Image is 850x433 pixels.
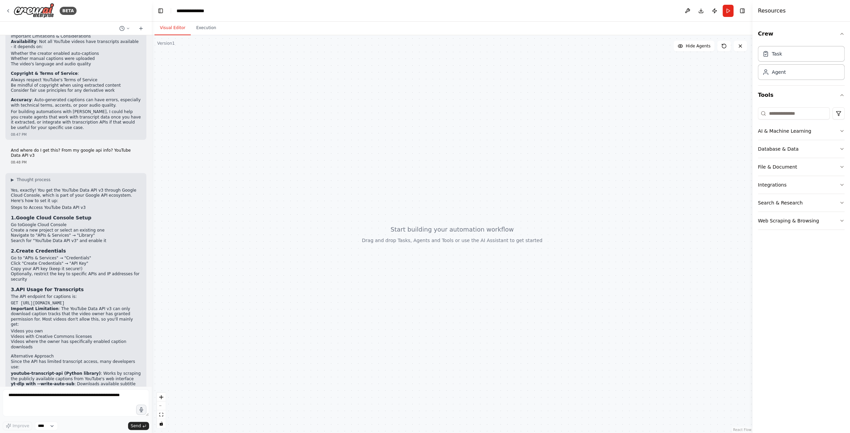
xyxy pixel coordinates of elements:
[3,421,32,430] button: Improve
[157,402,166,410] button: zoom out
[11,371,141,382] li: : Works by scraping the publicly available captions from YouTube's web interface
[157,419,166,428] button: toggle interactivity
[11,88,141,93] li: Consider fair use principles for any derivative work
[11,177,14,182] span: ▶
[758,122,845,140] button: AI & Machine Learning
[11,286,141,293] h3: 3.
[11,188,141,204] p: Yes, exactly! You get the YouTube Data API v3 through Google Cloud Console, which is part of your...
[60,7,77,15] div: BETA
[11,71,141,77] p: :
[11,132,141,137] div: 08:47 PM
[758,176,845,194] button: Integrations
[11,294,141,300] p: The API endpoint for captions is:
[772,50,782,57] div: Task
[738,6,747,16] button: Hide right sidebar
[157,410,166,419] button: fit view
[11,238,141,244] li: Search for "YouTube Data API v3" and enable it
[11,272,141,282] li: Optionally, restrict the key to specific APIs and IP addresses for security
[131,423,141,429] span: Send
[177,7,209,14] nav: breadcrumb
[11,382,74,386] strong: yt-dlp with --write-auto-sub
[11,329,141,334] li: Videos you own
[13,423,29,429] span: Improve
[11,306,141,327] p: : The YouTube Data API v3 can only download caption tracks that the video owner has granted permi...
[157,393,166,428] div: React Flow controls
[128,422,149,430] button: Send
[11,266,141,272] li: Copy your API key (keep it secure!)
[11,354,141,359] h2: Alternative Approach
[11,62,141,67] li: The video's language and audio quality
[11,34,141,39] h2: Important Limitations & Considerations
[686,43,710,49] span: Hide Agents
[11,334,141,340] li: Videos with Creative Commons licenses
[11,233,141,238] li: Navigate to "APIs & Services" → "Library"
[11,371,101,376] strong: youtube-transcript-api (Python library)
[157,393,166,402] button: zoom in
[11,177,50,182] button: ▶Thought process
[11,382,141,392] li: : Downloads available subtitle files
[17,177,50,182] span: Thought process
[11,39,141,50] p: : Not all YouTube videos have transcripts available - it depends on:
[22,222,67,227] a: Google Cloud Console
[758,140,845,158] button: Database & Data
[11,214,141,221] h3: 1.
[11,256,141,261] li: Go to "APIs & Services" → "Credentials"
[758,43,845,85] div: Crew
[157,41,175,46] div: Version 1
[11,78,141,83] li: Always respect YouTube's Terms of Service
[11,39,37,44] strong: Availability
[136,24,146,33] button: Start a new chat
[16,215,91,220] strong: Google Cloud Console Setup
[154,21,191,35] button: Visual Editor
[11,339,141,350] li: Videos where the owner has specifically enabled caption downloads
[191,21,222,35] button: Execution
[673,41,714,51] button: Hide Agents
[733,428,751,432] a: React Flow attribution
[11,261,141,266] li: Click "Create Credentials" → "API Key"
[16,287,84,292] strong: API Usage for Transcripts
[11,160,141,165] div: 08:48 PM
[11,205,141,211] h2: Steps to Access YouTube Data API v3
[117,24,133,33] button: Switch to previous chat
[136,405,146,415] button: Click to speak your automation idea
[14,3,54,18] img: Logo
[11,56,141,62] li: Whether manual captions were uploaded
[11,306,59,311] strong: Important Limitation
[11,301,64,306] code: GET [URL][DOMAIN_NAME]
[156,6,165,16] button: Hide left sidebar
[16,248,66,254] strong: Create Credentials
[11,247,141,254] h3: 2.
[11,51,141,57] li: Whether the creator enabled auto-captions
[11,359,141,370] p: Since the API has limited transcript access, many developers use:
[758,105,845,235] div: Tools
[11,109,141,130] p: For building automations with [PERSON_NAME], I could help you create agents that work with transc...
[758,86,845,105] button: Tools
[758,194,845,212] button: Search & Research
[758,212,845,230] button: Web Scraping & Browsing
[11,71,78,76] strong: Copyright & Terms of Service
[758,7,786,15] h4: Resources
[11,148,141,158] p: And where do I get this? From my google api info? YouTube Data API v3
[758,158,845,176] button: File & Document
[11,98,32,102] strong: Accuracy
[11,228,141,233] li: Create a new project or select an existing one
[758,24,845,43] button: Crew
[11,222,141,228] li: Go to
[11,83,141,88] li: Be mindful of copyright when using extracted content
[11,98,141,108] p: : Auto-generated captions can have errors, especially with technical terms, accents, or poor audi...
[772,69,786,75] div: Agent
